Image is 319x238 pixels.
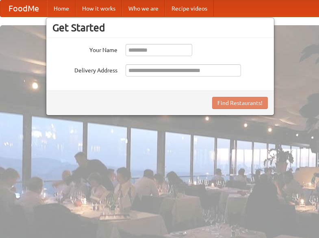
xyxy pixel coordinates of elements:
[122,0,165,17] a: Who we are
[0,0,47,17] a: FoodMe
[165,0,214,17] a: Recipe videos
[52,44,117,54] label: Your Name
[76,0,122,17] a: How it works
[47,0,76,17] a: Home
[52,22,268,34] h3: Get Started
[52,64,117,74] label: Delivery Address
[212,97,268,109] button: Find Restaurants!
